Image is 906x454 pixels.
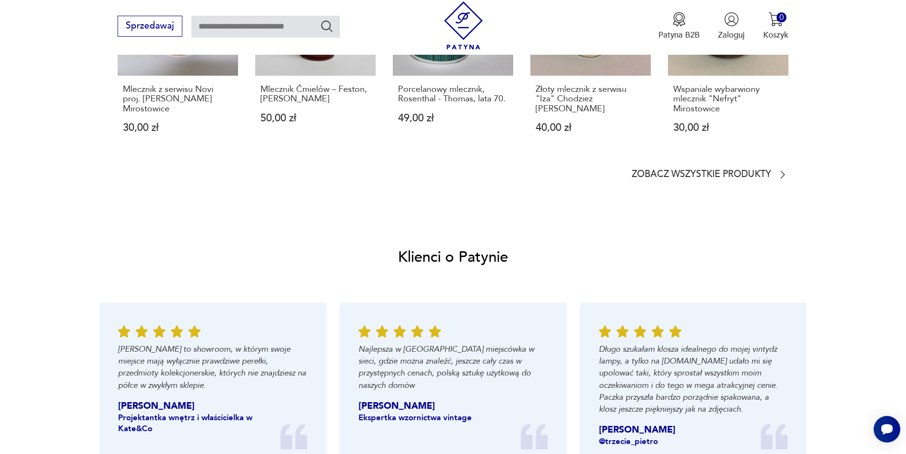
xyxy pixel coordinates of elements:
p: Patyna B2B [658,30,700,40]
p: @trzecie_pietro [599,436,741,447]
p: Koszyk [763,30,788,40]
button: Sprzedawaj [118,16,182,37]
p: Wspaniale wybarwiony mlecznik "Nefryt" Mirostowice [673,85,783,114]
img: Ikona medalu [672,12,687,27]
div: 0 [777,12,787,22]
iframe: Smartsupp widget button [874,416,900,443]
img: Ikona gwiazdy [634,326,646,337]
img: Ikonka użytkownika [724,12,739,27]
p: [PERSON_NAME] to showroom, w którym swoje miejsce mają wyłącznie prawdziwe perełki, przedmioty ko... [118,343,307,391]
img: Ikona gwiazdy [429,326,441,337]
p: 40,00 zł [536,123,646,133]
p: Długo szukałam klosza idealnego do mojej vintydż lampy, a tylko na [DOMAIN_NAME] udało mi się upo... [599,343,788,415]
button: Zaloguj [718,12,745,40]
img: Ikona gwiazdy [376,326,388,337]
img: Ikona gwiazdy [189,326,200,337]
p: Mlecznik z serwisu Novi proj. [PERSON_NAME] Mirostowice [123,85,233,114]
p: Zaloguj [718,30,745,40]
img: Ikona gwiazdy [599,326,611,337]
img: Ikona gwiazdy [652,326,664,337]
p: Porcelanowy mlecznik, Rosenthal - Thomas, lata 70. [398,85,508,104]
img: Ikona koszyka [768,12,783,27]
img: Ikona gwiazdy [171,326,183,337]
img: Ikona gwiazdy [411,326,423,337]
p: 30,00 zł [673,123,783,133]
img: Ikona gwiazdy [153,326,165,337]
p: [PERSON_NAME] [599,424,741,436]
img: Ikona gwiazdy [136,326,148,337]
p: 49,00 zł [398,113,508,123]
img: Ikona gwiazdy [394,326,406,337]
img: Ikona gwiazdy [118,326,130,337]
p: Mlecznik Ćmielów – Feston, [PERSON_NAME] [260,85,370,104]
button: 0Koszyk [763,12,788,40]
button: Patyna B2B [658,12,700,40]
p: [PERSON_NAME] [118,399,260,412]
p: Zobacz wszystkie produkty [632,171,771,178]
img: Ikona cudzysłowia [761,424,788,449]
p: Złoty mlecznik z serwisu "Iza" Chodzież [PERSON_NAME] [536,85,646,114]
img: Ikona gwiazdy [669,326,681,337]
a: Zobacz wszystkie produkty [632,169,788,180]
img: Ikona gwiazdy [358,326,370,337]
p: Ekspertka wzornictwa vintage [358,412,500,423]
p: [PERSON_NAME] [358,399,500,412]
p: Projektantka wnętrz i właścicielka w Kate&Co [118,412,260,434]
p: 50,00 zł [260,113,370,123]
p: 30,00 zł [123,123,233,133]
img: Ikona cudzysłowia [521,424,548,449]
button: Szukaj [320,19,334,33]
h2: Klienci o Patynie [398,247,508,267]
img: Patyna - sklep z meblami i dekoracjami vintage [439,1,488,49]
a: Sprzedawaj [118,23,182,30]
img: Ikona gwiazdy [617,326,628,337]
p: Najlepsza w [GEOGRAPHIC_DATA] miejscówka w sieci, gdzie można znaleźć, jeszcze cały czas w przyst... [358,343,548,391]
img: Ikona cudzysłowia [280,424,307,449]
a: Ikona medaluPatyna B2B [658,12,700,40]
